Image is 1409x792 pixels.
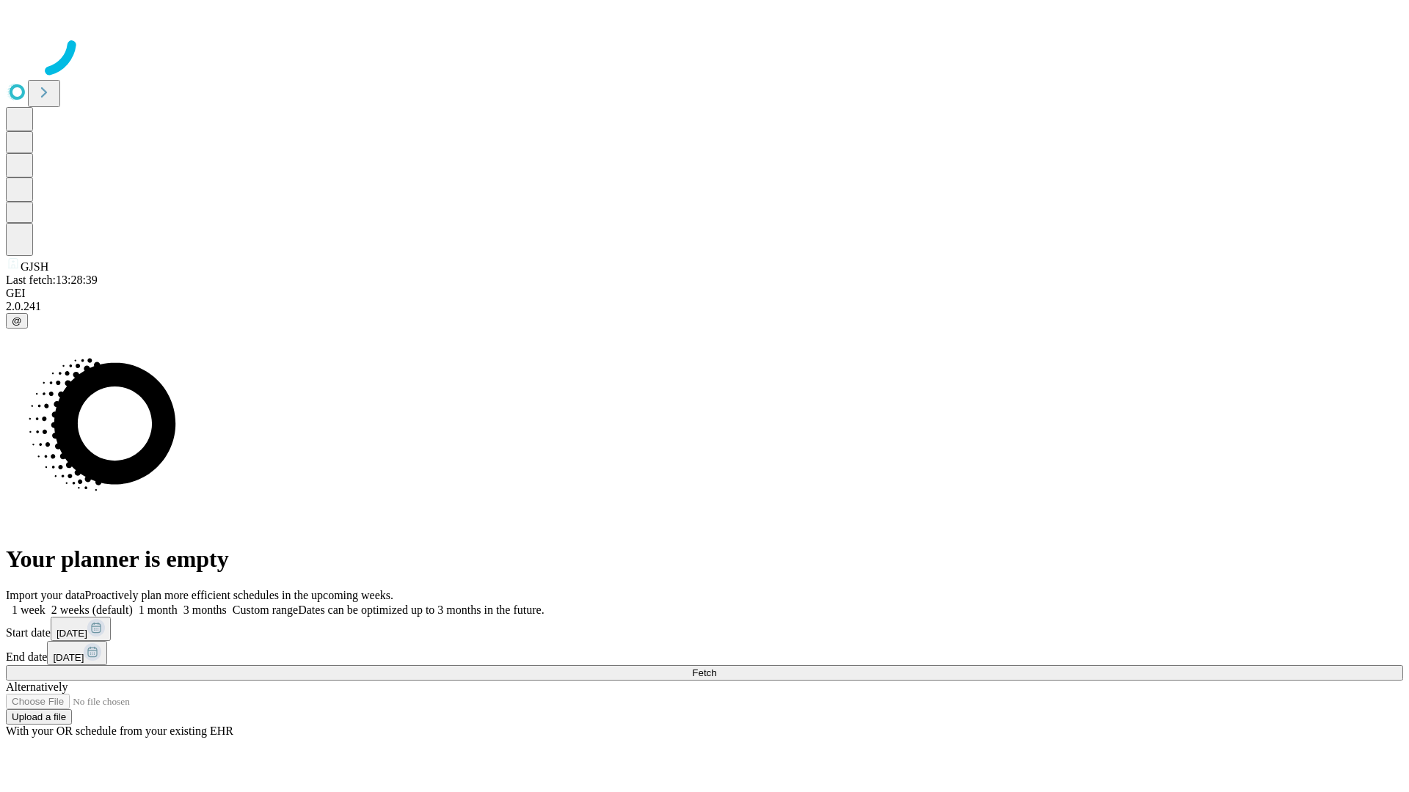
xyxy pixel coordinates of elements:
[6,313,28,329] button: @
[51,604,133,616] span: 2 weeks (default)
[6,546,1403,573] h1: Your planner is empty
[6,665,1403,681] button: Fetch
[6,641,1403,665] div: End date
[47,641,107,665] button: [DATE]
[6,681,68,693] span: Alternatively
[233,604,298,616] span: Custom range
[21,260,48,273] span: GJSH
[183,604,227,616] span: 3 months
[6,274,98,286] span: Last fetch: 13:28:39
[6,589,85,601] span: Import your data
[6,617,1403,641] div: Start date
[85,589,393,601] span: Proactively plan more efficient schedules in the upcoming weeks.
[57,628,87,639] span: [DATE]
[6,709,72,725] button: Upload a file
[298,604,544,616] span: Dates can be optimized up to 3 months in the future.
[6,725,233,737] span: With your OR schedule from your existing EHR
[692,667,716,678] span: Fetch
[12,604,45,616] span: 1 week
[6,300,1403,313] div: 2.0.241
[53,652,84,663] span: [DATE]
[139,604,178,616] span: 1 month
[6,287,1403,300] div: GEI
[51,617,111,641] button: [DATE]
[12,315,22,326] span: @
